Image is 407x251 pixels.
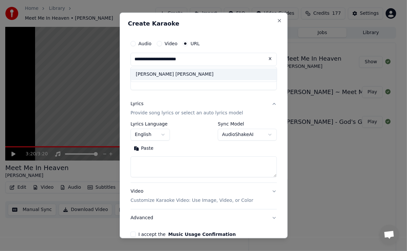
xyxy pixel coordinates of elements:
div: Lyrics [131,101,143,107]
button: VideoCustomize Karaoke Video: Use Image, Video, or Color [131,183,277,209]
button: I accept the [168,232,235,237]
label: Sync Model [218,122,277,126]
p: Customize Karaoke Video: Use Image, Video, or Color [131,197,253,204]
label: Video [164,41,177,46]
label: URL [191,41,200,46]
h2: Create Karaoke [128,21,279,27]
label: I accept the [138,232,236,237]
button: Advanced [131,209,277,226]
p: Provide song lyrics or select an auto lyrics model [131,110,243,116]
div: Video [131,188,253,204]
div: [PERSON_NAME] [PERSON_NAME] [131,68,277,80]
label: Audio [138,41,152,46]
div: LyricsProvide song lyrics or select an auto lyrics model [131,122,277,183]
button: LyricsProvide song lyrics or select an auto lyrics model [131,95,277,122]
button: Paste [131,143,157,154]
label: Lyrics Language [131,122,170,126]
